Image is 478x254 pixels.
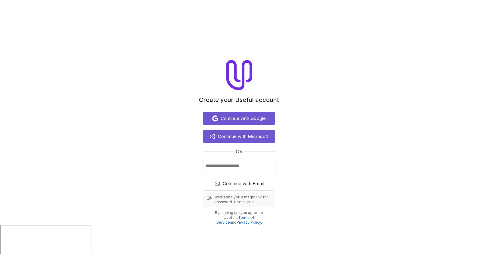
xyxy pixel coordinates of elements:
span: Continue with Email [223,180,264,187]
span: We'll send you a magic link for password-free sign in. [214,195,272,204]
input: Email [203,160,275,172]
a: Terms of Service [216,215,255,225]
span: Continue with Google [221,115,266,122]
button: Continue with Google [203,112,275,125]
h1: Create your Useful account [199,96,279,103]
p: By signing up, you agree to Useful's and . [208,210,270,225]
span: Continue with Microsoft [218,133,269,140]
button: Continue with Microsoft [203,130,275,143]
a: Privacy Policy [237,220,261,225]
button: Continue with Email [203,177,275,191]
span: or [236,148,243,155]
